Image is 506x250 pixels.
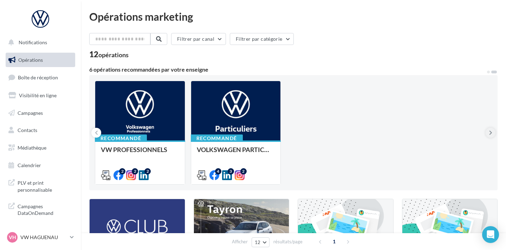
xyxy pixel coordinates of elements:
a: Calendrier [4,158,77,173]
div: 2 [119,168,125,175]
span: Campagnes DataOnDemand [18,202,72,217]
div: VOLKSWAGEN PARTICULIER [197,146,275,160]
span: 1 [329,236,340,247]
a: Contacts [4,123,77,138]
button: Notifications [4,35,74,50]
button: Filtrer par canal [171,33,226,45]
a: Médiathèque [4,140,77,155]
span: Médiathèque [18,145,46,151]
span: Campagnes [18,110,43,116]
span: PLV et print personnalisable [18,178,72,193]
span: Notifications [19,39,47,45]
a: Opérations [4,53,77,67]
span: Visibilité en ligne [19,92,57,98]
span: VH [9,234,16,241]
div: Recommandé [191,134,243,142]
div: 6 opérations recommandées par votre enseigne [89,67,486,72]
span: Boîte de réception [18,74,58,80]
div: 2 [132,168,138,175]
a: VH VW HAGUENAU [6,231,75,244]
span: Calendrier [18,162,41,168]
button: Filtrer par catégorie [230,33,294,45]
span: 12 [255,239,261,245]
a: Visibilité en ligne [4,88,77,103]
span: Afficher [232,238,248,245]
div: VW PROFESSIONNELS [101,146,179,160]
div: Open Intercom Messenger [482,226,499,243]
div: 3 [228,168,234,175]
div: 2 [240,168,247,175]
span: Contacts [18,127,37,133]
span: Opérations [18,57,43,63]
button: 12 [252,237,270,247]
span: résultats/page [273,238,303,245]
div: 12 [89,51,129,58]
a: Boîte de réception [4,70,77,85]
p: VW HAGUENAU [20,234,67,241]
div: Recommandé [95,134,147,142]
div: Opérations marketing [89,11,498,22]
div: opérations [98,52,129,58]
div: 4 [215,168,221,175]
a: Campagnes [4,106,77,120]
a: PLV et print personnalisable [4,175,77,196]
div: 2 [144,168,151,175]
a: Campagnes DataOnDemand [4,199,77,219]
